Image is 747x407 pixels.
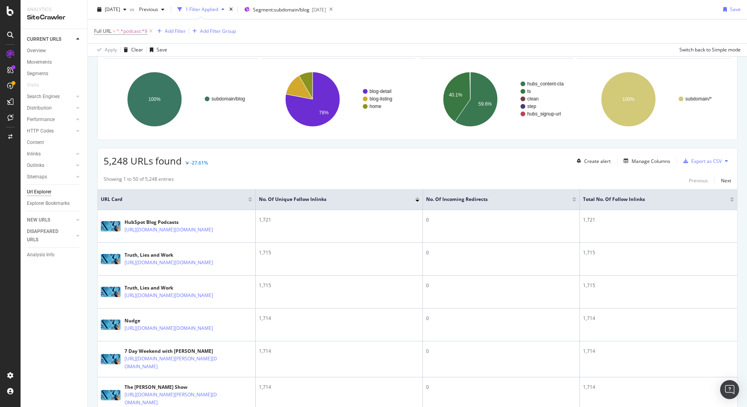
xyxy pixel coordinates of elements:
[101,390,121,400] img: main image
[312,6,326,13] div: [DATE]
[101,320,121,330] img: main image
[124,284,247,292] div: Truth, Lies and Work
[27,47,46,55] div: Overview
[104,154,182,167] span: 5,248 URLs found
[211,96,245,102] text: subdomain/blog
[27,70,48,78] div: Segments
[27,138,44,147] div: Content
[117,26,147,37] span: ^.*podcast.*$
[27,93,60,101] div: Search Engines
[259,196,404,203] span: No. of Unique Follow Inlinks
[27,227,67,244] div: DISAPPEARED URLS
[101,287,121,297] img: main image
[101,221,121,231] img: main image
[27,70,82,78] a: Segments
[27,251,55,259] div: Analysis Info
[131,46,143,53] div: Clear
[426,216,576,223] div: 0
[124,384,252,391] div: The [PERSON_NAME] Show
[691,158,722,165] div: Export as CSV
[584,158,611,165] div: Create alert
[583,282,734,289] div: 1,715
[478,101,492,107] text: 59.6%
[124,317,247,324] div: Nudge
[124,226,213,234] a: [URL][DOMAIN_NAME][DOMAIN_NAME]
[730,6,741,13] div: Save
[583,196,718,203] span: Total No. of Follow Inlinks
[426,282,576,289] div: 0
[27,35,74,44] a: CURRENT URLS
[124,219,247,226] div: HubSpot Blog Podcasts
[527,89,531,94] text: ts
[583,384,734,391] div: 1,714
[27,115,55,124] div: Performance
[319,110,328,115] text: 78%
[27,104,52,112] div: Distribution
[185,6,218,13] div: 1 Filter Applied
[27,81,47,89] a: Visits
[113,28,115,34] span: =
[689,177,708,184] div: Previous
[259,282,419,289] div: 1,715
[426,384,576,391] div: 0
[121,44,143,56] button: Clear
[259,216,419,223] div: 1,721
[94,44,117,56] button: Apply
[259,384,419,391] div: 1,714
[104,176,174,185] div: Showing 1 to 50 of 5,248 entries
[136,6,158,13] span: Previous
[101,254,121,264] img: main image
[583,315,734,322] div: 1,714
[124,259,213,267] a: [URL][DOMAIN_NAME][DOMAIN_NAME]
[27,199,82,208] a: Explorer Bookmarks
[124,355,218,371] a: [URL][DOMAIN_NAME][PERSON_NAME][DOMAIN_NAME]
[124,292,213,299] a: [URL][DOMAIN_NAME][DOMAIN_NAME]
[27,251,82,259] a: Analysis Info
[136,3,168,16] button: Previous
[27,216,50,224] div: NEW URLS
[157,46,167,53] div: Save
[577,65,732,134] svg: A chart.
[632,158,670,165] div: Manage Columns
[27,216,74,224] a: NEW URLS
[527,81,564,87] text: hubs_content-cta
[189,27,236,36] button: Add Filter Group
[105,46,117,53] div: Apply
[370,96,392,102] text: blog-listing
[104,65,258,134] svg: A chart.
[27,150,41,158] div: Inlinks
[27,188,51,196] div: Url Explorer
[426,315,576,322] div: 0
[27,58,82,66] a: Movements
[27,161,74,170] a: Outlinks
[124,391,218,407] a: [URL][DOMAIN_NAME][PERSON_NAME][DOMAIN_NAME]
[27,127,54,135] div: HTTP Codes
[370,89,391,94] text: blog-detail
[101,354,121,364] img: main image
[27,47,82,55] a: Overview
[27,58,52,66] div: Movements
[720,3,741,16] button: Save
[720,380,739,399] div: Open Intercom Messenger
[449,92,462,98] text: 40.1%
[27,188,82,196] a: Url Explorer
[27,104,74,112] a: Distribution
[426,196,560,203] span: No. of Incoming Redirects
[27,93,74,101] a: Search Engines
[527,96,539,102] text: clean
[573,155,611,167] button: Create alert
[426,348,576,355] div: 0
[27,81,39,89] div: Visits
[149,97,161,102] text: 100%
[262,65,416,134] svg: A chart.
[124,348,252,355] div: 7 Day Weekend with [PERSON_NAME]
[583,216,734,223] div: 1,721
[27,173,47,181] div: Sitemaps
[527,104,536,109] text: step
[27,127,74,135] a: HTTP Codes
[721,177,731,184] div: Next
[721,176,731,185] button: Next
[676,44,741,56] button: Switch back to Simple mode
